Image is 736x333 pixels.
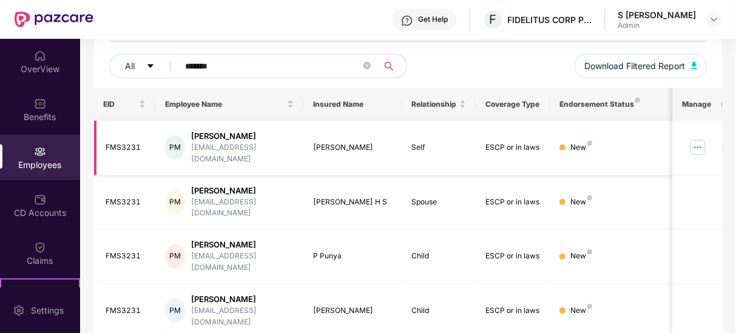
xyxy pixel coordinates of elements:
[191,197,294,220] div: [EMAIL_ADDRESS][DOMAIN_NAME]
[313,142,393,153] div: [PERSON_NAME]
[191,130,294,142] div: [PERSON_NAME]
[688,138,707,157] img: manageButton
[618,9,696,21] div: S [PERSON_NAME]
[126,59,135,73] span: All
[587,141,592,146] img: svg+xml;base64,PHN2ZyB4bWxucz0iaHR0cDovL3d3dy53My5vcmcvMjAwMC9zdmciIHdpZHRoPSI4IiBoZWlnaHQ9IjgiIH...
[27,304,67,317] div: Settings
[401,15,413,27] img: svg+xml;base64,PHN2ZyBpZD0iSGVscC0zMngzMiIgeG1sbnM9Imh0dHA6Ly93d3cudzMub3JnLzIwMDAvc3ZnIiB3aWR0aD...
[191,294,294,305] div: [PERSON_NAME]
[476,88,550,121] th: Coverage Type
[377,54,407,78] button: search
[570,142,592,153] div: New
[109,54,183,78] button: Allcaret-down
[191,305,294,328] div: [EMAIL_ADDRESS][DOMAIN_NAME]
[155,88,303,121] th: Employee Name
[191,239,294,251] div: [PERSON_NAME]
[570,251,592,262] div: New
[165,135,185,160] div: PM
[485,142,540,153] div: ESCP or in laws
[165,298,185,323] div: PM
[165,99,285,109] span: Employee Name
[411,142,466,153] div: Self
[106,305,146,317] div: FMS3231
[165,244,185,269] div: PM
[691,62,697,69] img: svg+xml;base64,PHN2ZyB4bWxucz0iaHR0cDovL3d3dy53My5vcmcvMjAwMC9zdmciIHhtbG5zOnhsaW5rPSJodHRwOi8vd3...
[618,21,696,30] div: Admin
[313,305,393,317] div: [PERSON_NAME]
[34,50,46,62] img: svg+xml;base64,PHN2ZyBpZD0iSG9tZSIgeG1sbnM9Imh0dHA6Ly93d3cudzMub3JnLzIwMDAvc3ZnIiB3aWR0aD0iMjAiIG...
[165,190,185,214] div: PM
[570,305,592,317] div: New
[34,241,46,254] img: svg+xml;base64,PHN2ZyBpZD0iQ2xhaW0iIHhtbG5zPSJodHRwOi8vd3d3LnczLm9yZy8yMDAwL3N2ZyIgd2lkdGg9IjIwIi...
[313,197,393,208] div: [PERSON_NAME] H S
[411,251,466,262] div: Child
[411,305,466,317] div: Child
[303,88,402,121] th: Insured Name
[485,197,540,208] div: ESCP or in laws
[363,62,371,69] span: close-circle
[106,142,146,153] div: FMS3231
[106,251,146,262] div: FMS3231
[485,305,540,317] div: ESCP or in laws
[635,98,640,103] img: svg+xml;base64,PHN2ZyB4bWxucz0iaHR0cDovL3d3dy53My5vcmcvMjAwMC9zdmciIHdpZHRoPSI4IiBoZWlnaHQ9IjgiIH...
[584,59,685,73] span: Download Filtered Report
[709,15,719,24] img: svg+xml;base64,PHN2ZyBpZD0iRHJvcGRvd24tMzJ4MzIiIHhtbG5zPSJodHRwOi8vd3d3LnczLm9yZy8yMDAwL3N2ZyIgd2...
[559,99,663,109] div: Endorsement Status
[587,249,592,254] img: svg+xml;base64,PHN2ZyB4bWxucz0iaHR0cDovL3d3dy53My5vcmcvMjAwMC9zdmciIHdpZHRoPSI4IiBoZWlnaHQ9IjgiIH...
[485,251,540,262] div: ESCP or in laws
[402,88,476,121] th: Relationship
[672,88,721,121] th: Manage
[575,54,707,78] button: Download Filtered Report
[411,99,457,109] span: Relationship
[106,197,146,208] div: FMS3231
[34,98,46,110] img: svg+xml;base64,PHN2ZyBpZD0iQmVuZWZpdHMiIHhtbG5zPSJodHRwOi8vd3d3LnczLm9yZy8yMDAwL3N2ZyIgd2lkdGg9Ij...
[411,197,466,208] div: Spouse
[191,251,294,274] div: [EMAIL_ADDRESS][DOMAIN_NAME]
[570,197,592,208] div: New
[363,61,371,72] span: close-circle
[104,99,137,109] span: EID
[377,61,400,71] span: search
[34,193,46,206] img: svg+xml;base64,PHN2ZyBpZD0iQ0RfQWNjb3VudHMiIGRhdGEtbmFtZT0iQ0QgQWNjb3VudHMiIHhtbG5zPSJodHRwOi8vd3...
[587,195,592,200] img: svg+xml;base64,PHN2ZyB4bWxucz0iaHR0cDovL3d3dy53My5vcmcvMjAwMC9zdmciIHdpZHRoPSI4IiBoZWlnaHQ9IjgiIH...
[15,12,93,27] img: New Pazcare Logo
[313,251,393,262] div: P Punya
[418,15,448,24] div: Get Help
[587,304,592,309] img: svg+xml;base64,PHN2ZyB4bWxucz0iaHR0cDovL3d3dy53My5vcmcvMjAwMC9zdmciIHdpZHRoPSI4IiBoZWlnaHQ9IjgiIH...
[146,62,155,72] span: caret-down
[13,304,25,317] img: svg+xml;base64,PHN2ZyBpZD0iU2V0dGluZy0yMHgyMCIgeG1sbnM9Imh0dHA6Ly93d3cudzMub3JnLzIwMDAvc3ZnIiB3aW...
[94,88,156,121] th: EID
[191,185,294,197] div: [PERSON_NAME]
[490,12,497,27] span: F
[191,142,294,165] div: [EMAIL_ADDRESS][DOMAIN_NAME]
[507,14,592,25] div: FIDELITUS CORP PROPERTY SERVICES PRIVATE LIMITED
[34,146,46,158] img: svg+xml;base64,PHN2ZyBpZD0iRW1wbG95ZWVzIiB4bWxucz0iaHR0cDovL3d3dy53My5vcmcvMjAwMC9zdmciIHdpZHRoPS...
